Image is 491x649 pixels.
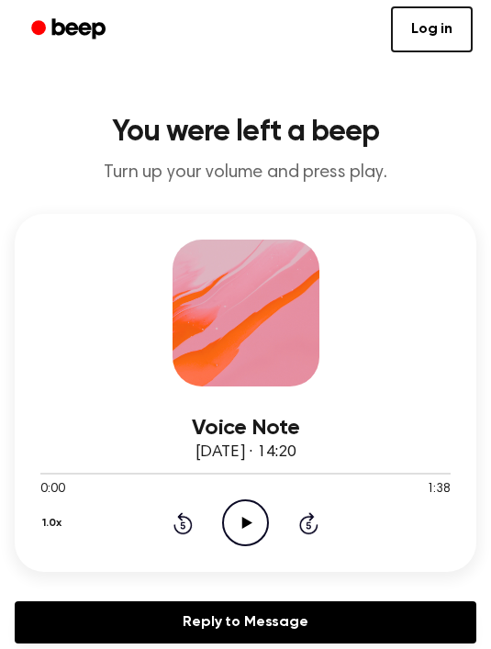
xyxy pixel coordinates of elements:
h1: You were left a beep [15,117,476,147]
span: 1:38 [427,480,451,499]
button: 1.0x [40,508,68,539]
a: Beep [18,12,122,48]
p: Turn up your volume and press play. [15,162,476,185]
a: Reply to Message [15,601,476,643]
span: 0:00 [40,480,64,499]
span: [DATE] · 14:20 [195,444,296,461]
h3: Voice Note [40,416,451,441]
a: Log in [391,6,473,52]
